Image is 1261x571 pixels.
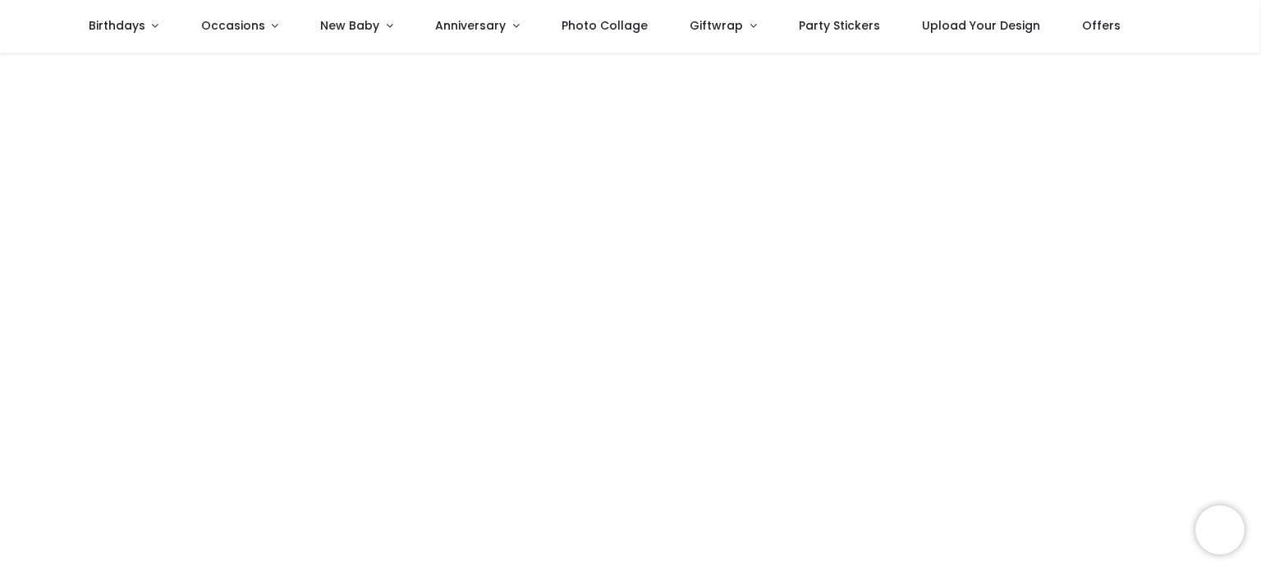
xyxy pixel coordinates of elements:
span: Occasions [201,17,265,34]
span: Offers [1082,17,1121,34]
span: New Baby [320,17,379,34]
span: Photo Collage [562,17,648,34]
span: Upload Your Design [922,17,1040,34]
span: Anniversary [435,17,506,34]
span: Birthdays [89,17,145,34]
span: Party Stickers [799,17,880,34]
iframe: Brevo live chat [1195,505,1245,555]
span: Giftwrap [690,17,743,34]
